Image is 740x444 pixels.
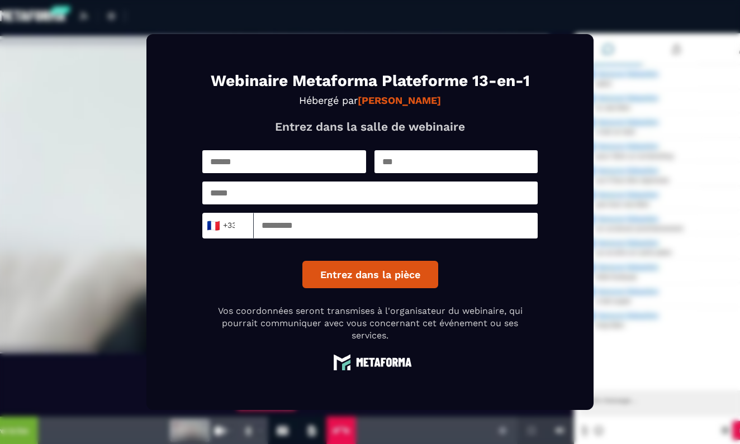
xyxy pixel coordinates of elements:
[202,94,538,106] p: Hébergé par
[235,217,244,234] input: Search for option
[206,218,220,233] span: 🇫🇷
[202,73,538,89] h1: Webinaire Metaforma Plateforme 13-en-1
[202,120,538,133] p: Entrez dans la salle de webinaire
[302,261,438,288] button: Entrez dans la pièce
[328,354,412,371] img: logo
[358,94,441,106] strong: [PERSON_NAME]
[210,218,233,233] span: +33
[202,305,538,342] p: Vos coordonnées seront transmises à l'organisateur du webinaire, qui pourrait communiquer avec vo...
[202,213,254,238] div: Search for option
